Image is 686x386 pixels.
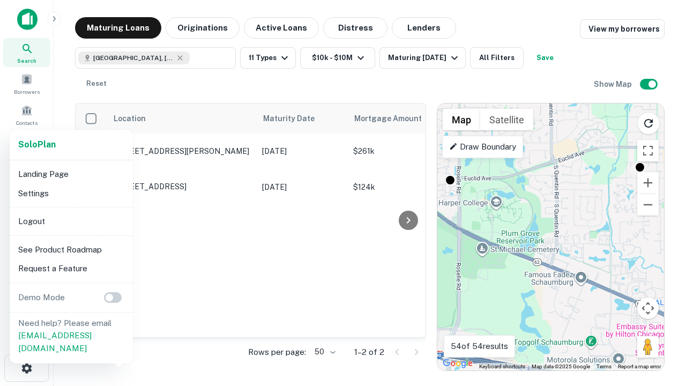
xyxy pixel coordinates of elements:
li: Settings [14,184,129,203]
a: [EMAIL_ADDRESS][DOMAIN_NAME] [18,331,92,353]
p: Need help? Please email [18,317,124,355]
a: SoloPlan [18,138,56,151]
iframe: Chat Widget [632,266,686,317]
li: Landing Page [14,165,129,184]
li: See Product Roadmap [14,240,129,259]
p: Demo Mode [14,291,69,304]
strong: Solo Plan [18,139,56,150]
li: Request a Feature [14,259,129,278]
li: Logout [14,212,129,231]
